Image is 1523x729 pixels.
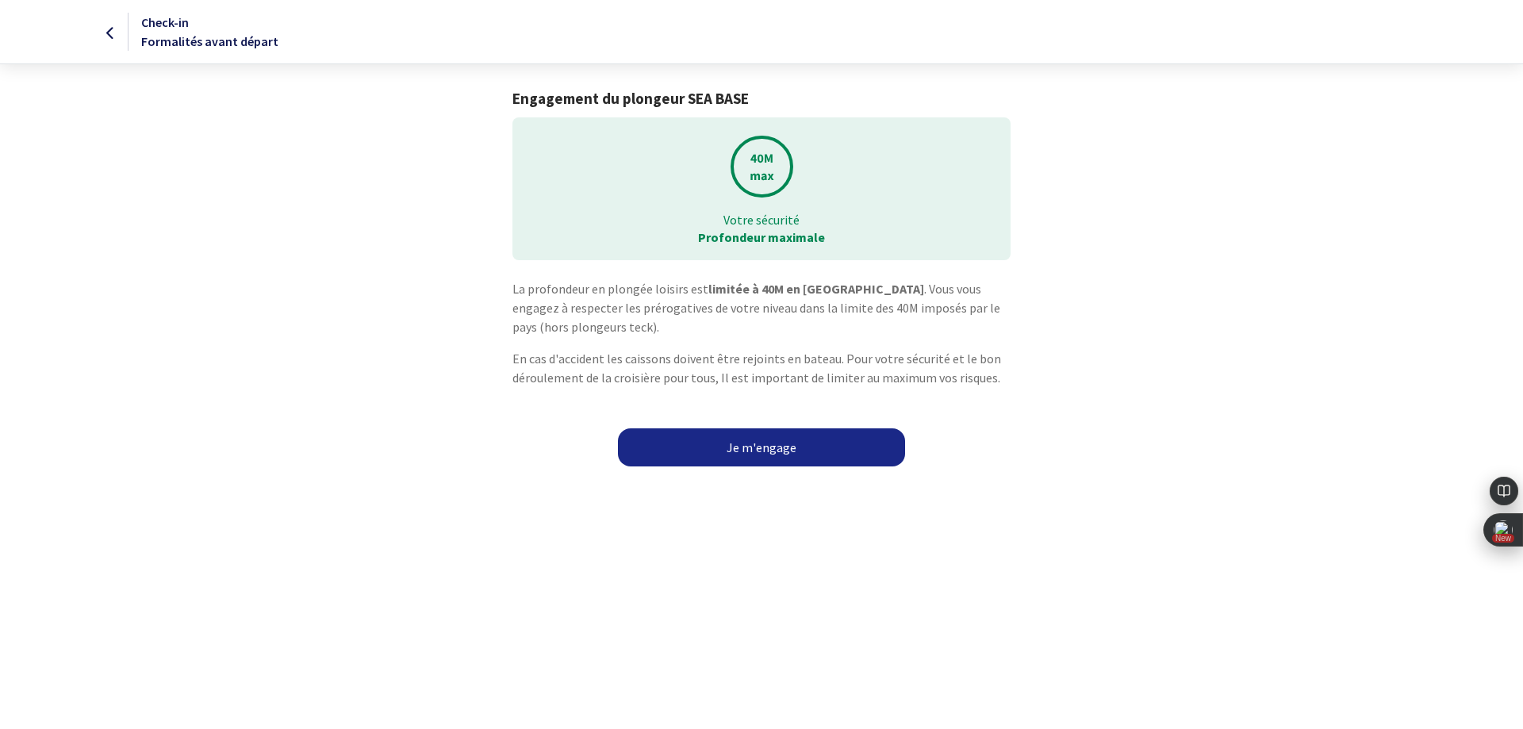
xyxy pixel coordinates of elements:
span: Check-in Formalités avant départ [141,14,278,49]
p: En cas d'accident les caissons doivent être rejoints en bateau. Pour votre sécurité et le bon dér... [512,349,1010,387]
p: Votre sécurité [524,211,999,228]
p: La profondeur en plongée loisirs est . Vous vous engagez à respecter les prérogatives de votre ni... [512,279,1010,336]
a: Je m'engage [618,428,905,466]
strong: limitée à 40M en [GEOGRAPHIC_DATA] [708,281,924,297]
strong: Profondeur maximale [698,229,825,245]
h1: Engagement du plongeur SEA BASE [512,90,1010,108]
